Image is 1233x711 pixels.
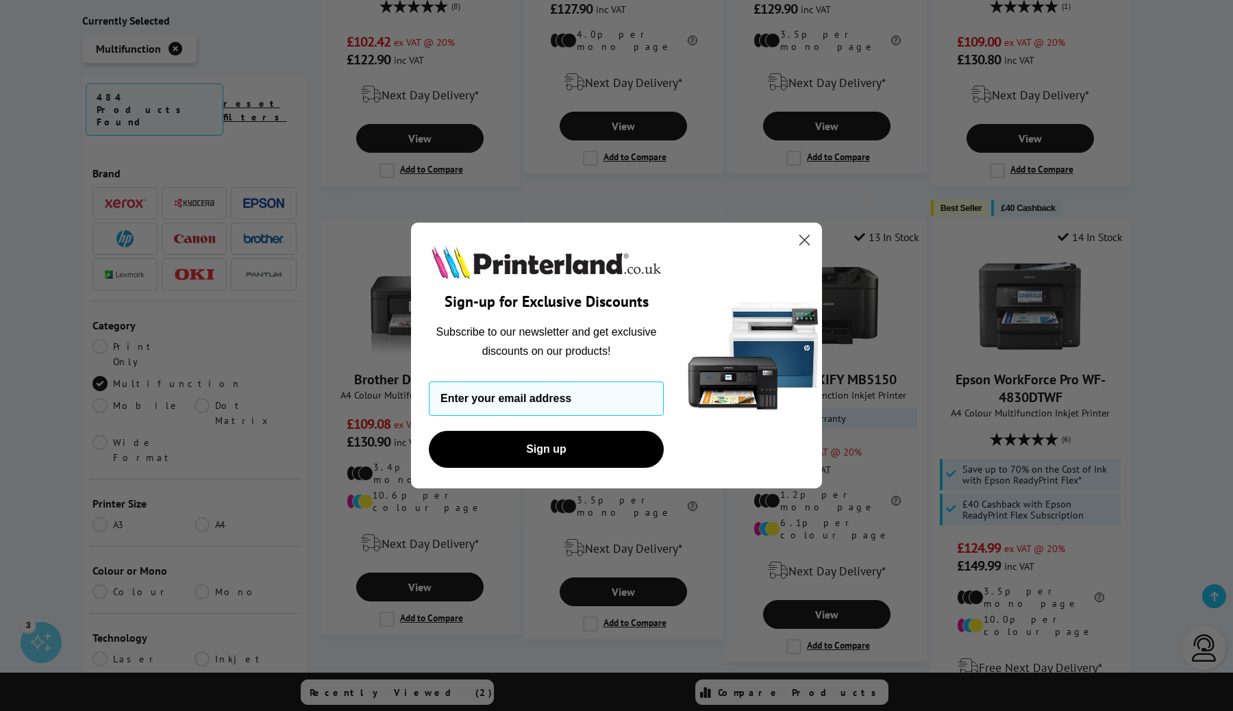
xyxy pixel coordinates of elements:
[793,228,817,252] button: Close dialog
[436,326,657,357] span: Subscribe to our newsletter and get exclusive discounts on our products!
[445,292,649,311] span: Sign-up for Exclusive Discounts
[685,223,822,489] img: 5290a21f-4df8-4860-95f4-ea1e8d0e8904.png
[429,382,664,416] input: Enter your email address
[429,431,664,468] button: Sign up
[429,243,664,282] img: Printerland.co.uk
